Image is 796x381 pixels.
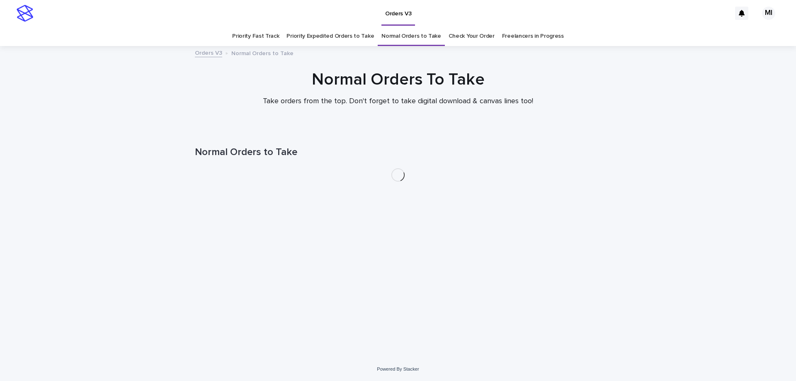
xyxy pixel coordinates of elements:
[377,366,419,371] a: Powered By Stacker
[17,5,33,22] img: stacker-logo-s-only.png
[762,7,775,20] div: MI
[232,97,564,106] p: Take orders from the top. Don't forget to take digital download & canvas lines too!
[231,48,294,57] p: Normal Orders to Take
[195,70,601,90] h1: Normal Orders To Take
[232,27,279,46] a: Priority Fast Track
[195,48,222,57] a: Orders V3
[195,146,601,158] h1: Normal Orders to Take
[381,27,441,46] a: Normal Orders to Take
[502,27,564,46] a: Freelancers in Progress
[449,27,495,46] a: Check Your Order
[286,27,374,46] a: Priority Expedited Orders to Take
